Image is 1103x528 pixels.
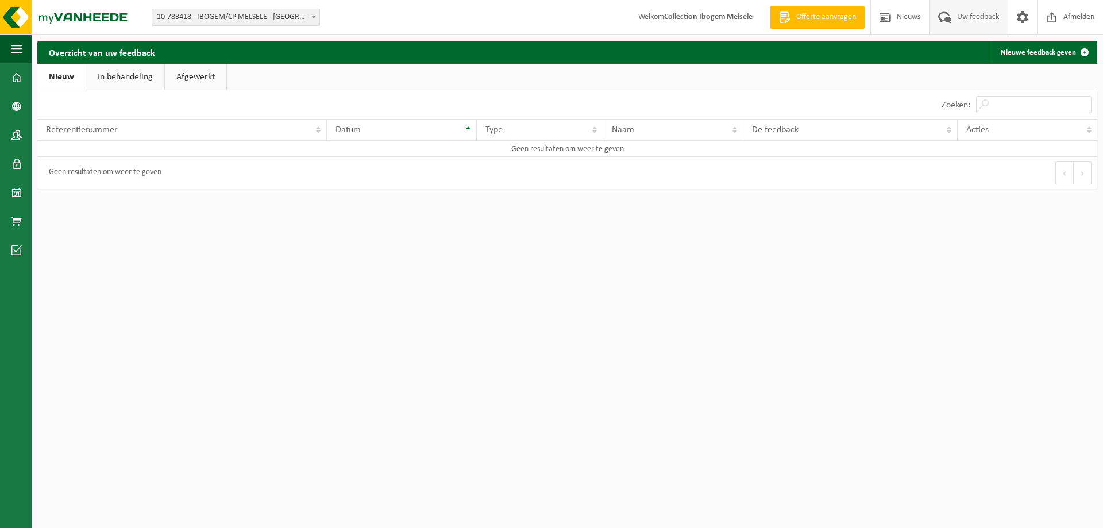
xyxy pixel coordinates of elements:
[37,141,1097,157] td: Geen resultaten om weer te geven
[664,13,753,21] strong: Collection Ibogem Melsele
[793,11,859,23] span: Offerte aanvragen
[992,41,1096,64] a: Nieuwe feedback geven
[752,125,799,134] span: De feedback
[485,125,503,134] span: Type
[335,125,361,134] span: Datum
[770,6,865,29] a: Offerte aanvragen
[966,125,989,134] span: Acties
[86,64,164,90] a: In behandeling
[152,9,319,25] span: 10-783418 - IBOGEM/CP MELSELE - MELSELE
[46,125,118,134] span: Referentienummer
[165,64,226,90] a: Afgewerkt
[37,64,86,90] a: Nieuw
[43,163,161,183] div: Geen resultaten om weer te geven
[612,125,634,134] span: Naam
[152,9,320,26] span: 10-783418 - IBOGEM/CP MELSELE - MELSELE
[1074,161,1092,184] button: Next
[942,101,970,110] label: Zoeken:
[1055,161,1074,184] button: Previous
[37,41,167,63] h2: Overzicht van uw feedback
